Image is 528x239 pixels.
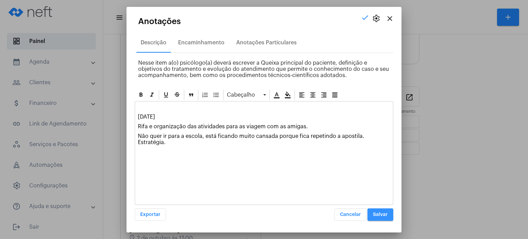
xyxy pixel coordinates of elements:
[367,208,393,221] button: Salvar
[283,90,293,100] div: Cor de fundo
[138,60,389,78] span: Nesse item a(o) psicólogo(a) deverá escrever a Queixa principal do paciente, definição e objetivo...
[178,40,224,46] div: Encaminhamento
[138,114,390,120] p: [DATE]
[135,208,166,221] button: Exportar
[141,40,166,46] div: Descrição
[297,90,307,100] div: Alinhar à esquerda
[372,14,380,23] span: settings
[138,133,390,145] p: Não quer ir para a escola, está ficando muito cansada porque fica repetindo a apostila. Estratégia.
[138,123,390,130] p: Rifa e organização das atividades para as viagem com as amigas.
[211,90,221,100] div: Bullet List
[236,40,297,46] div: Anotações Particulares
[369,12,383,25] button: settings
[340,212,361,217] span: Cancelar
[361,13,369,22] mat-icon: check
[272,90,282,100] div: Cor do texto
[136,90,146,100] div: Negrito
[138,17,181,26] span: Anotações
[140,212,161,217] span: Exportar
[225,90,268,100] div: Cabeçalho
[373,212,388,217] span: Salvar
[334,208,366,221] button: Cancelar
[319,90,329,100] div: Alinhar à direita
[200,90,210,100] div: Ordered List
[386,14,394,23] mat-icon: close
[147,90,157,100] div: Itálico
[186,90,196,100] div: Blockquote
[161,90,171,100] div: Sublinhado
[330,90,340,100] div: Alinhar justificado
[172,90,182,100] div: Strike
[308,90,318,100] div: Alinhar ao centro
